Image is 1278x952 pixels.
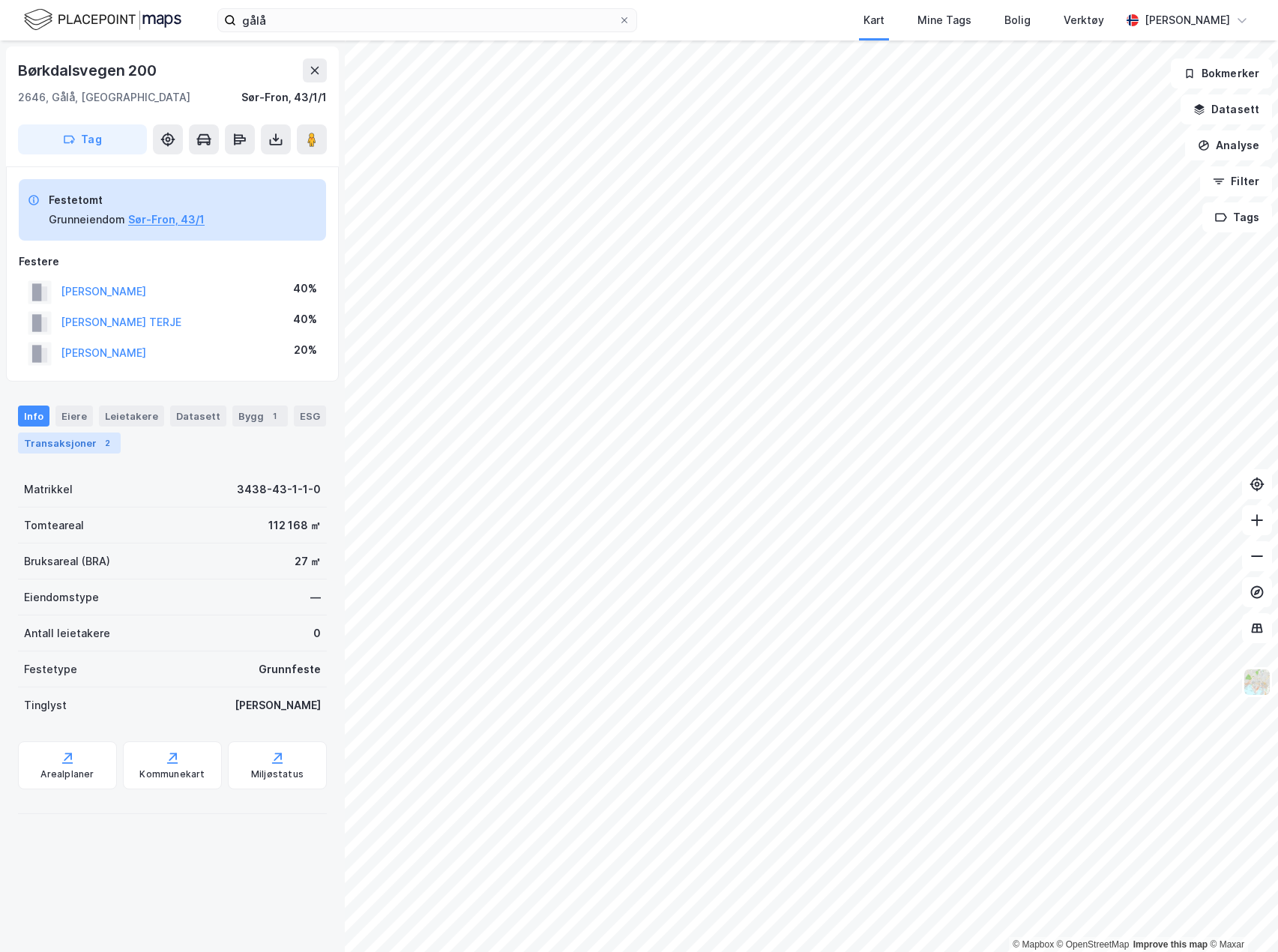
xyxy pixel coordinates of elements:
div: Børkdalsvegen 200 [18,58,160,82]
div: Matrikkel [24,480,73,498]
div: 20% [294,341,317,359]
iframe: Chat Widget [1203,880,1278,952]
div: Sør-Fron, 43/1/1 [241,88,327,106]
button: Tag [18,124,147,154]
div: Transaksjoner [18,433,121,454]
div: Miljøstatus [251,768,304,780]
div: Leietakere [99,406,164,427]
img: logo.f888ab2527a4732fd821a326f86c7f29.svg [24,7,181,33]
div: Tinglyst [24,696,67,714]
div: Tomteareal [24,516,84,534]
div: 112 168 ㎡ [268,516,321,534]
div: 2646, Gålå, [GEOGRAPHIC_DATA] [18,88,190,106]
div: Kontrollprogram for chat [1203,880,1278,952]
div: Antall leietakere [24,624,110,642]
div: Festetype [24,660,77,678]
div: Mine Tags [917,11,971,29]
button: Tags [1202,202,1272,232]
div: 40% [293,310,317,328]
a: Mapbox [1013,939,1054,950]
div: 1 [267,409,282,424]
div: [PERSON_NAME] [1145,11,1230,29]
div: Bygg [232,406,288,427]
div: Eiendomstype [24,588,99,606]
div: 27 ㎡ [295,552,321,570]
div: Festetomt [49,191,205,209]
button: Datasett [1181,94,1272,124]
div: ESG [294,406,326,427]
a: Improve this map [1133,939,1208,950]
div: 3438-43-1-1-0 [237,480,321,498]
div: Kommunekart [139,768,205,780]
div: Kart [863,11,884,29]
button: Filter [1200,166,1272,196]
div: Festere [19,253,326,271]
div: Arealplaner [40,768,94,780]
div: — [310,588,321,606]
div: Verktøy [1064,11,1104,29]
button: Analyse [1185,130,1272,160]
div: 2 [100,436,115,451]
img: Z [1243,668,1271,696]
input: Søk på adresse, matrikkel, gårdeiere, leietakere eller personer [236,9,618,31]
div: Eiere [55,406,93,427]
div: Info [18,406,49,427]
div: Datasett [170,406,226,427]
div: 40% [293,280,317,298]
a: OpenStreetMap [1057,939,1130,950]
div: [PERSON_NAME] [235,696,321,714]
div: Bolig [1004,11,1031,29]
div: 0 [313,624,321,642]
button: Bokmerker [1171,58,1272,88]
div: Grunneiendom [49,211,125,229]
div: Grunnfeste [259,660,321,678]
button: Sør-Fron, 43/1 [128,211,205,229]
div: Bruksareal (BRA) [24,552,110,570]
